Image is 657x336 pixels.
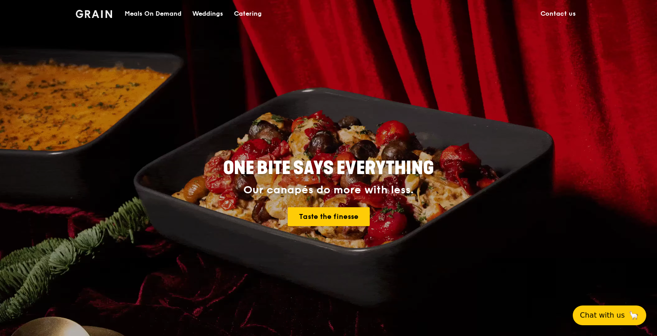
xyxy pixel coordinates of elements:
[167,184,490,196] div: Our canapés do more with less.
[229,0,267,27] a: Catering
[580,310,625,321] span: Chat with us
[288,207,370,226] a: Taste the finesse
[192,0,223,27] div: Weddings
[125,0,182,27] div: Meals On Demand
[234,0,262,27] div: Catering
[573,305,646,325] button: Chat with us🦙
[187,0,229,27] a: Weddings
[223,157,434,179] span: ONE BITE SAYS EVERYTHING
[535,0,581,27] a: Contact us
[76,10,112,18] img: Grain
[628,310,639,321] span: 🦙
